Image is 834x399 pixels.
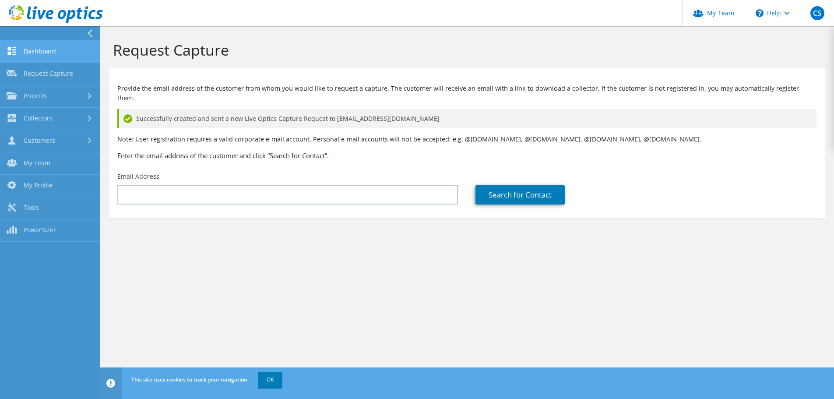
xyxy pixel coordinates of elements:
[258,372,282,388] a: OK
[810,6,824,20] span: CS
[117,172,159,181] label: Email Address
[117,84,816,103] p: Provide the email address of the customer from whom you would like to request a capture. The cust...
[475,185,565,205] a: Search for Contact
[117,151,816,160] h3: Enter the email address of the customer and click “Search for Contact”.
[131,376,249,383] span: This site uses cookies to track your navigation.
[113,41,816,59] h1: Request Capture
[756,9,764,17] svg: \n
[136,114,440,124] span: Successfully created and sent a new Live Optics Capture Request to [EMAIL_ADDRESS][DOMAIN_NAME]
[117,134,816,144] p: Note: User registration requires a valid corporate e-mail account. Personal e-mail accounts will ...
